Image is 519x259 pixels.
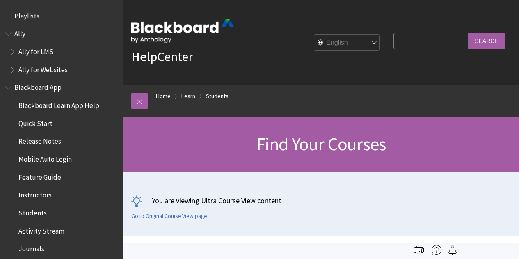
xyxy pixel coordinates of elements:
[18,206,47,217] span: Students
[18,224,64,235] span: Activity Stream
[14,27,25,38] span: Ally
[5,9,118,23] nav: Book outline for Playlists
[131,213,208,220] a: Go to Original Course View page.
[256,133,386,155] span: Find Your Courses
[314,35,380,51] select: Site Language Selector
[131,19,234,43] img: Blackboard by Anthology
[468,33,505,49] input: Search
[14,81,62,92] span: Blackboard App
[181,91,195,101] a: Learn
[432,245,441,255] img: More help
[18,242,44,253] span: Journals
[156,91,171,101] a: Home
[131,48,193,65] a: HelpCenter
[18,99,99,110] span: Blackboard Learn App Help
[18,135,61,146] span: Release Notes
[414,245,424,255] img: Print
[18,63,68,74] span: Ally for Websites
[18,152,72,163] span: Mobile Auto Login
[131,195,511,206] p: You are viewing Ultra Course View content
[18,170,61,181] span: Feature Guide
[5,27,118,77] nav: Book outline for Anthology Ally Help
[18,117,53,128] span: Quick Start
[18,45,53,56] span: Ally for LMS
[131,48,157,65] strong: Help
[206,91,229,101] a: Students
[14,9,39,20] span: Playlists
[18,188,52,199] span: Instructors
[448,245,457,255] img: Follow this page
